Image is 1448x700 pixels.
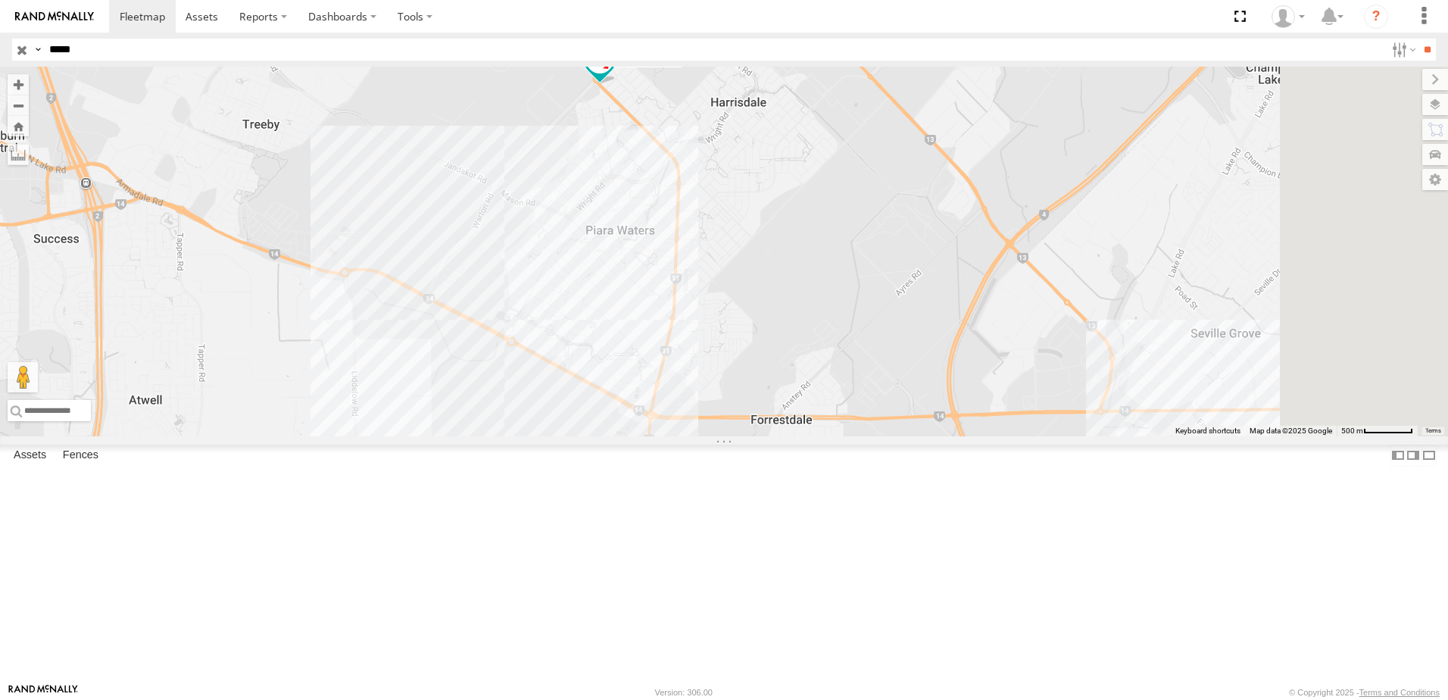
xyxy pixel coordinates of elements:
span: 500 m [1341,427,1363,435]
div: © Copyright 2025 - [1289,688,1440,697]
div: Tahni-lee Vizzari [1266,5,1310,28]
a: Terms [1425,428,1441,434]
label: Map Settings [1422,169,1448,190]
a: Visit our Website [8,685,78,700]
button: Map Scale: 500 m per 62 pixels [1337,426,1418,436]
label: Dock Summary Table to the Left [1390,445,1406,467]
label: Measure [8,144,29,165]
div: Version: 306.00 [655,688,713,697]
button: Zoom in [8,74,29,95]
label: Assets [6,445,54,466]
label: Search Query [32,39,44,61]
button: Drag Pegman onto the map to open Street View [8,362,38,392]
img: rand-logo.svg [15,11,94,22]
i: ? [1364,5,1388,29]
button: Zoom out [8,95,29,116]
span: Map data ©2025 Google [1250,427,1332,435]
label: Fences [55,445,106,466]
button: Zoom Home [8,116,29,136]
label: Dock Summary Table to the Right [1406,445,1421,467]
label: Search Filter Options [1386,39,1418,61]
label: Hide Summary Table [1421,445,1437,467]
button: Keyboard shortcuts [1175,426,1240,436]
a: Terms and Conditions [1359,688,1440,697]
